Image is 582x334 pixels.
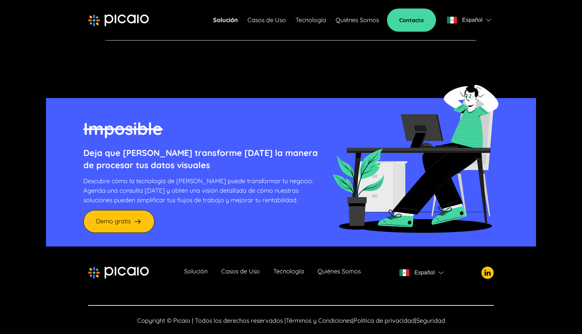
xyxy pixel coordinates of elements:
[486,19,491,21] img: flag
[213,15,238,25] a: Solución
[88,14,149,27] img: picaio-logo
[83,147,318,171] p: Deja que [PERSON_NAME] transforme [DATE] la manera de procesar tus datos visuales
[415,268,435,277] span: Español
[481,267,494,279] img: picaio-socal-logo
[137,317,286,324] span: Copyright © Picaio | Todos los derechos reservados |
[336,15,379,25] a: Quiénes Somos
[397,266,446,280] button: flagEspañolflag
[387,9,436,32] a: Contacto
[438,271,443,274] img: flag
[318,268,361,277] a: Quiénes Somos
[133,217,142,226] img: arrow-right
[295,15,326,25] a: Tecnología
[83,176,318,205] p: Descubre cómo la tecnología de [PERSON_NAME] puede transformar tu negocio. Agenda una consulta [D...
[221,268,260,277] a: Casos de Uso
[462,15,483,25] span: Español
[447,17,457,23] img: flag
[83,118,163,139] del: Imposible
[354,317,415,324] a: Política de privacidad
[247,15,286,25] a: Casos de Uso
[415,317,416,324] span: |
[184,268,208,277] a: Solución
[416,317,445,324] a: Seguridad
[273,268,304,277] a: Tecnología
[444,13,494,27] button: flagEspañolflag
[399,269,409,276] img: flag
[332,75,499,233] img: cta-desktop-img
[286,317,352,324] a: Términos y Condiciones
[88,267,149,279] img: picaio-logo
[352,317,354,324] span: |
[83,210,155,233] a: Demo gratis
